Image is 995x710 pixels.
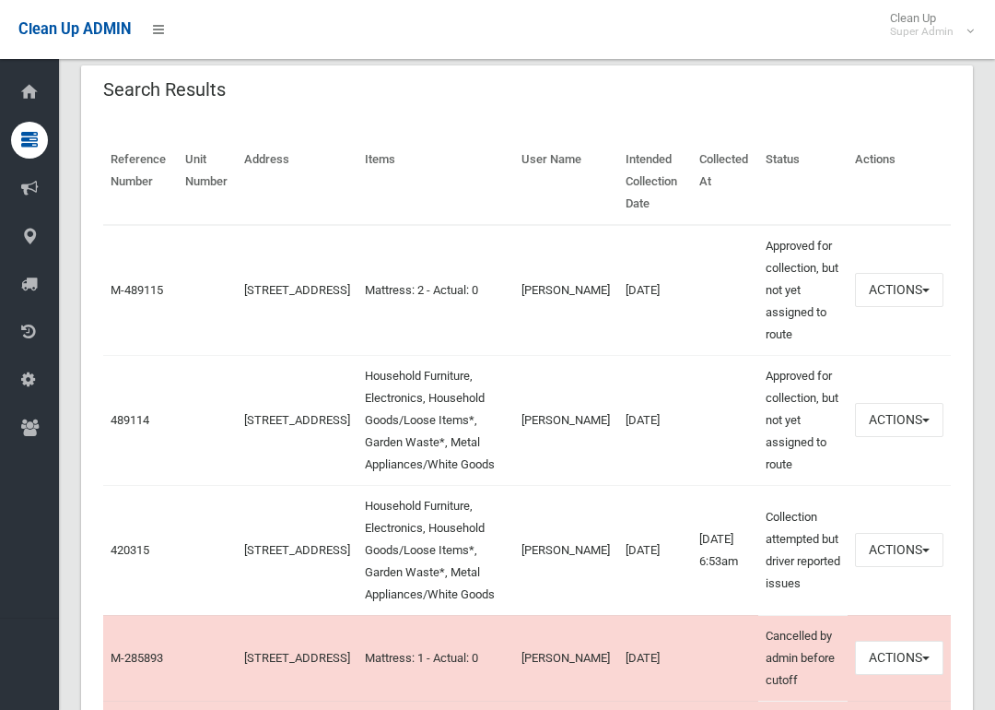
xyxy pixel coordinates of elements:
td: Mattress: 2 - Actual: 0 [357,225,514,356]
th: Collected At [692,139,758,225]
span: Clean Up [881,11,972,39]
th: Address [237,139,357,225]
td: [PERSON_NAME] [514,485,618,615]
td: Mattress: 1 - Actual: 0 [357,615,514,701]
td: [PERSON_NAME] [514,225,618,356]
a: 489114 [111,413,149,427]
td: [PERSON_NAME] [514,615,618,701]
a: [STREET_ADDRESS] [244,651,350,665]
button: Actions [855,273,943,307]
th: User Name [514,139,618,225]
td: [DATE] [618,615,692,701]
button: Actions [855,533,943,567]
button: Actions [855,641,943,675]
a: [STREET_ADDRESS] [244,543,350,557]
td: [DATE] 6:53am [692,485,758,615]
td: Household Furniture, Electronics, Household Goods/Loose Items*, Garden Waste*, Metal Appliances/W... [357,485,514,615]
a: [STREET_ADDRESS] [244,413,350,427]
th: Unit Number [178,139,238,225]
td: Household Furniture, Electronics, Household Goods/Loose Items*, Garden Waste*, Metal Appliances/W... [357,355,514,485]
a: 420315 [111,543,149,557]
td: Cancelled by admin before cutoff [758,615,848,701]
small: Super Admin [890,25,954,39]
th: Actions [848,139,951,225]
td: Approved for collection, but not yet assigned to route [758,225,848,356]
td: [DATE] [618,225,692,356]
th: Reference Number [103,139,178,225]
span: Clean Up ADMIN [18,20,131,38]
a: M-489115 [111,283,163,297]
td: Collection attempted but driver reported issues [758,485,848,615]
td: [DATE] [618,485,692,615]
header: Search Results [81,72,248,108]
td: [DATE] [618,355,692,485]
th: Status [758,139,848,225]
td: [PERSON_NAME] [514,355,618,485]
a: [STREET_ADDRESS] [244,283,350,297]
th: Intended Collection Date [618,139,692,225]
a: M-285893 [111,651,163,665]
button: Actions [855,403,943,437]
th: Items [357,139,514,225]
td: Approved for collection, but not yet assigned to route [758,355,848,485]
